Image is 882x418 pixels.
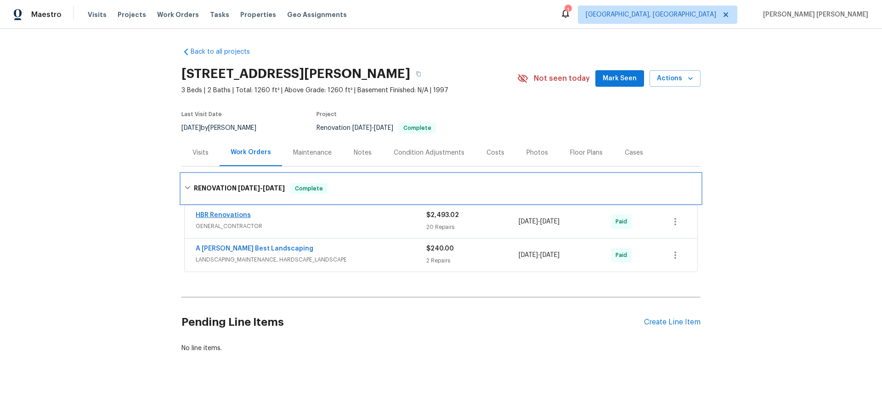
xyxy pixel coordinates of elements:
[570,148,603,157] div: Floor Plans
[181,69,410,78] h2: [STREET_ADDRESS][PERSON_NAME]
[196,245,313,252] a: A [PERSON_NAME] Best Landscaping
[118,10,146,19] span: Projects
[196,212,251,218] a: HBR Renovations
[426,245,454,252] span: $240.00
[181,123,267,134] div: by [PERSON_NAME]
[534,74,590,83] span: Not seen today
[238,185,260,191] span: [DATE]
[759,10,868,19] span: [PERSON_NAME] [PERSON_NAME]
[181,174,701,203] div: RENOVATION [DATE]-[DATE]Complete
[352,125,393,131] span: -
[519,252,538,258] span: [DATE]
[650,70,701,87] button: Actions
[354,148,372,157] div: Notes
[181,125,201,131] span: [DATE]
[394,148,464,157] div: Condition Adjustments
[616,251,631,260] span: Paid
[317,125,436,131] span: Renovation
[410,66,427,82] button: Copy Address
[231,148,271,157] div: Work Orders
[181,111,222,117] span: Last Visit Date
[210,11,229,18] span: Tasks
[426,223,519,232] div: 20 Repairs
[293,148,332,157] div: Maintenance
[426,256,519,265] div: 2 Repairs
[194,183,285,194] h6: RENOVATION
[287,10,347,19] span: Geo Assignments
[31,10,62,19] span: Maestro
[625,148,643,157] div: Cases
[426,212,459,218] span: $2,493.02
[400,125,435,131] span: Complete
[603,73,637,84] span: Mark Seen
[157,10,199,19] span: Work Orders
[291,184,327,193] span: Complete
[586,10,716,19] span: [GEOGRAPHIC_DATA], [GEOGRAPHIC_DATA]
[181,47,270,56] a: Back to all projects
[317,111,337,117] span: Project
[526,148,548,157] div: Photos
[181,301,644,344] h2: Pending Line Items
[181,86,517,95] span: 3 Beds | 2 Baths | Total: 1260 ft² | Above Grade: 1260 ft² | Basement Finished: N/A | 1997
[519,218,538,225] span: [DATE]
[196,222,426,231] span: GENERAL_CONTRACTOR
[486,148,504,157] div: Costs
[238,185,285,191] span: -
[519,217,560,226] span: -
[519,251,560,260] span: -
[181,344,701,353] div: No line items.
[540,252,560,258] span: [DATE]
[565,6,571,15] div: 1
[657,73,693,84] span: Actions
[616,217,631,226] span: Paid
[540,218,560,225] span: [DATE]
[595,70,644,87] button: Mark Seen
[374,125,393,131] span: [DATE]
[196,255,426,264] span: LANDSCAPING_MAINTENANCE, HARDSCAPE_LANDSCAPE
[240,10,276,19] span: Properties
[88,10,107,19] span: Visits
[192,148,209,157] div: Visits
[352,125,372,131] span: [DATE]
[644,318,701,327] div: Create Line Item
[263,185,285,191] span: [DATE]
